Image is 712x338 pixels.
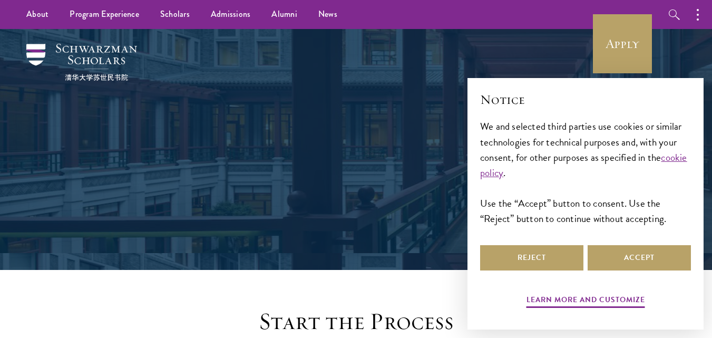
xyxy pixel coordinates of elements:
button: Reject [480,245,583,271]
a: Apply [593,14,652,73]
img: Schwarzman Scholars [26,44,137,81]
a: cookie policy [480,150,687,180]
button: Learn more and customize [526,293,645,310]
div: We and selected third parties use cookies or similar technologies for technical purposes and, wit... [480,119,691,226]
button: Accept [588,245,691,271]
h2: Notice [480,91,691,109]
h2: Start the Process [193,307,520,336]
